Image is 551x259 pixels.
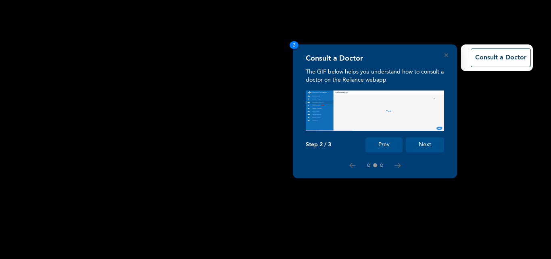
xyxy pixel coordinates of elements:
[290,41,298,49] span: 2
[406,137,444,152] button: Next
[365,137,403,152] button: Prev
[306,141,331,148] p: Step 2 / 3
[306,54,363,63] h4: Consult a Doctor
[445,53,448,57] button: Close
[306,91,444,131] img: consult_tour.f0374f2500000a21e88d.gif
[306,68,444,84] p: The GIF below helps you understand how to consult a doctor on the Reliance webapp
[471,48,531,67] button: Consult a Doctor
